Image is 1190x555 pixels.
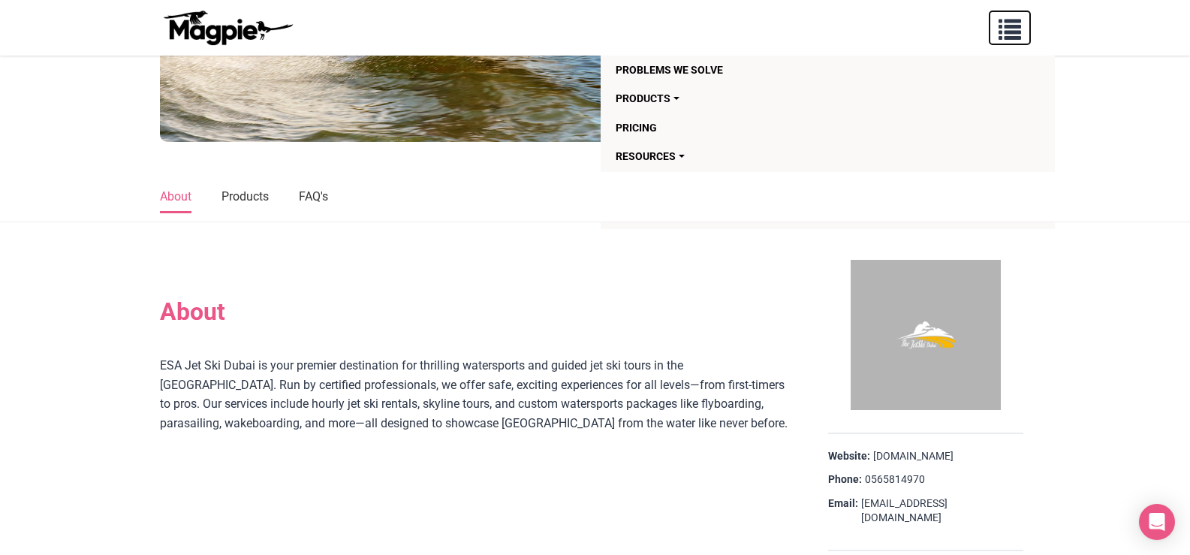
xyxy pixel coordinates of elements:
a: Resources [616,142,867,170]
img: logo-ab69f6fb50320c5b225c76a69d11143b.png [160,10,295,46]
a: [DOMAIN_NAME] [873,449,954,464]
a: Products [221,182,269,213]
a: My List 0 [616,171,867,201]
a: Pricing [616,113,867,142]
a: FAQ's [299,182,328,213]
a: [EMAIL_ADDRESS][DOMAIN_NAME] [861,496,1023,526]
h2: About [160,297,791,326]
img: ESA Jet Ski Dubai logo [851,260,1001,410]
strong: Phone: [828,472,862,487]
a: Problems we solve [616,56,867,84]
strong: Website: [828,449,870,464]
div: Open Intercom Messenger [1139,504,1175,540]
strong: Email: [828,496,858,511]
div: 0565814970 [828,472,1023,487]
div: ESA Jet Ski Dubai is your premier destination for thrilling watersports and guided jet ski tours ... [160,356,791,472]
a: About [160,182,191,213]
a: Products [616,84,867,113]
